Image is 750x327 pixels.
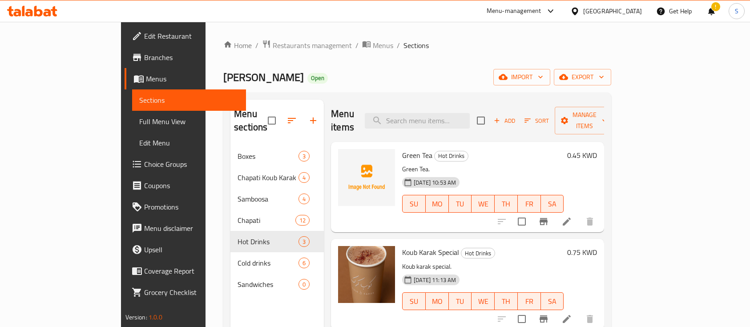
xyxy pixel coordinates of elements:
span: WE [475,198,491,210]
button: TH [495,195,518,213]
button: MO [426,292,449,310]
span: Select section [472,111,490,130]
span: Restaurants management [273,40,352,51]
li: / [255,40,258,51]
span: FR [521,295,537,308]
span: SA [544,198,560,210]
button: SA [541,195,564,213]
a: Sections [132,89,246,111]
a: Restaurants management [262,40,352,51]
div: items [298,172,310,183]
span: MO [429,295,445,308]
span: WE [475,295,491,308]
span: Sort [524,116,549,126]
button: SU [402,292,426,310]
span: Coupons [144,180,239,191]
span: Samboosa [238,194,298,204]
span: Boxes [238,151,298,161]
a: Edit menu item [561,216,572,227]
span: Menus [146,73,239,84]
button: FR [518,195,541,213]
span: Hot Drinks [435,151,468,161]
button: FR [518,292,541,310]
span: FR [521,198,537,210]
button: MO [426,195,449,213]
input: search [365,113,470,129]
a: Coupons [125,175,246,196]
span: Manage items [562,109,607,132]
div: Cold drinks6 [230,252,324,274]
span: Grocery Checklist [144,287,239,298]
span: Select all sections [262,111,281,130]
div: Menu-management [487,6,541,16]
span: Branches [144,52,239,63]
span: Add [492,116,516,126]
a: Edit Menu [132,132,246,153]
span: [PERSON_NAME] [223,67,304,87]
span: 0 [299,280,309,289]
button: WE [472,292,495,310]
a: Menus [362,40,393,51]
span: Select to update [512,212,531,231]
h2: Menu items [331,107,354,134]
button: export [554,69,611,85]
span: Choice Groups [144,159,239,170]
span: 4 [299,174,309,182]
div: Hot Drinks [461,248,495,258]
span: TH [498,295,514,308]
span: SA [544,295,560,308]
div: items [298,151,310,161]
button: import [493,69,550,85]
button: TU [449,292,472,310]
div: Open [307,73,328,84]
span: TU [452,295,468,308]
img: Green Tea [338,149,395,206]
a: Full Menu View [132,111,246,132]
button: Branch-specific-item [533,211,554,232]
div: Chapati Koub Karak4 [230,167,324,188]
a: Menu disclaimer [125,218,246,239]
a: Menus [125,68,246,89]
span: Sort sections [281,110,302,131]
a: Branches [125,47,246,68]
div: Cold drinks [238,258,298,268]
div: Sandwiches0 [230,274,324,295]
button: Add section [302,110,324,131]
span: export [561,72,604,83]
span: Menu disclaimer [144,223,239,234]
span: Coverage Report [144,266,239,276]
span: Hot Drinks [238,236,298,247]
span: TH [498,198,514,210]
span: Hot Drinks [461,248,495,258]
div: items [298,194,310,204]
span: Upsell [144,244,239,255]
h2: Menu sections [234,107,268,134]
h6: 0.75 KWD [567,246,597,258]
span: Promotions [144,202,239,212]
span: TU [452,198,468,210]
span: 1.0.0 [149,311,162,323]
span: Chapati Koub Karak [238,172,298,183]
span: Edit Restaurant [144,31,239,41]
button: Sort [522,114,551,128]
button: Add [490,114,519,128]
button: TH [495,292,518,310]
button: SU [402,195,426,213]
nav: breadcrumb [223,40,611,51]
p: Green Tea. [402,164,564,175]
button: Manage items [555,107,614,134]
span: Sandwiches [238,279,298,290]
div: items [298,279,310,290]
span: Version: [125,311,147,323]
span: SU [406,198,422,210]
span: 12 [296,216,309,225]
span: [DATE] 11:13 AM [410,276,460,284]
div: Chapati12 [230,210,324,231]
span: Add item [490,114,519,128]
a: Coverage Report [125,260,246,282]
